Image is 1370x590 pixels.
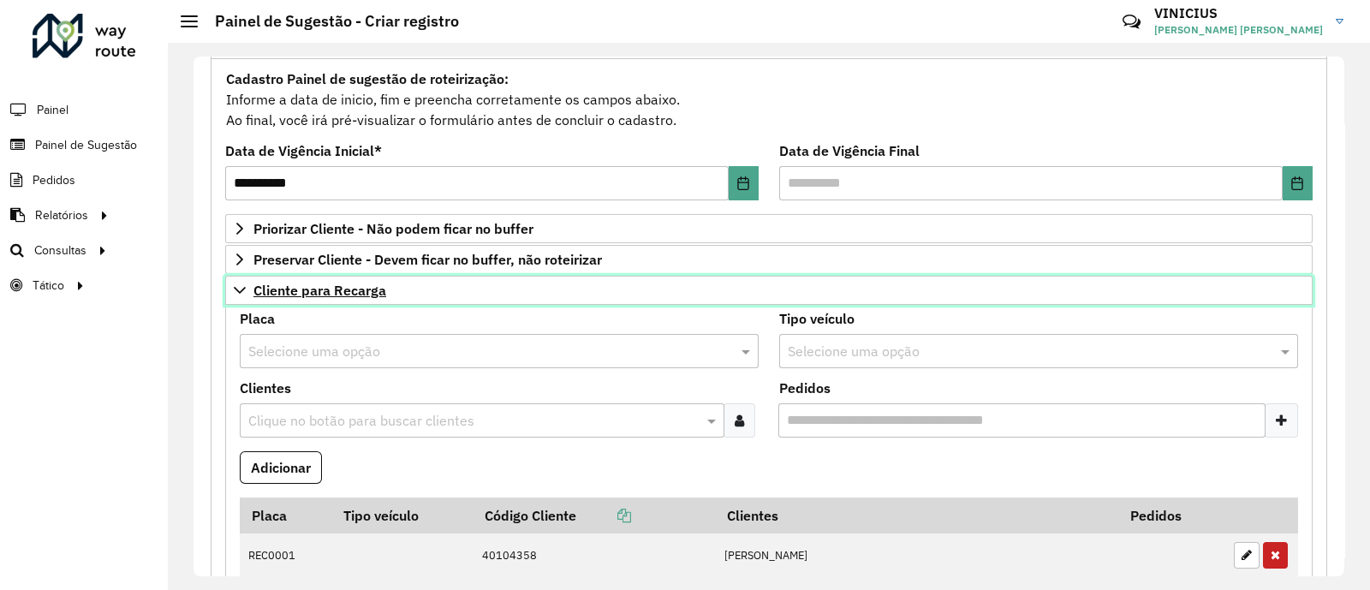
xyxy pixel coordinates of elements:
[1283,166,1313,200] button: Choose Date
[33,171,75,189] span: Pedidos
[240,498,332,533] th: Placa
[332,498,474,533] th: Tipo veículo
[729,166,759,200] button: Choose Date
[253,222,533,235] span: Priorizar Cliente - Não podem ficar no buffer
[473,533,715,578] td: 40104358
[34,241,86,259] span: Consultas
[779,308,855,329] label: Tipo veículo
[576,507,631,524] a: Copiar
[253,283,386,297] span: Cliente para Recarga
[1113,3,1150,40] a: Contato Rápido
[240,308,275,329] label: Placa
[35,136,137,154] span: Painel de Sugestão
[198,12,459,31] h2: Painel de Sugestão - Criar registro
[473,498,715,533] th: Código Cliente
[225,276,1313,305] a: Cliente para Recarga
[225,68,1313,131] div: Informe a data de inicio, fim e preencha corretamente os campos abaixo. Ao final, você irá pré-vi...
[715,533,1118,578] td: [PERSON_NAME]
[33,277,64,295] span: Tático
[1154,22,1323,38] span: [PERSON_NAME] [PERSON_NAME]
[240,378,291,398] label: Clientes
[779,378,831,398] label: Pedidos
[35,206,88,224] span: Relatórios
[779,140,920,161] label: Data de Vigência Final
[37,101,68,119] span: Painel
[226,70,509,87] strong: Cadastro Painel de sugestão de roteirização:
[225,140,382,161] label: Data de Vigência Inicial
[225,245,1313,274] a: Preservar Cliente - Devem ficar no buffer, não roteirizar
[1154,5,1323,21] h3: VINICIUS
[253,253,602,266] span: Preservar Cliente - Devem ficar no buffer, não roteirizar
[715,498,1118,533] th: Clientes
[225,214,1313,243] a: Priorizar Cliente - Não podem ficar no buffer
[240,533,332,578] td: REC0001
[1118,498,1225,533] th: Pedidos
[240,451,322,484] button: Adicionar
